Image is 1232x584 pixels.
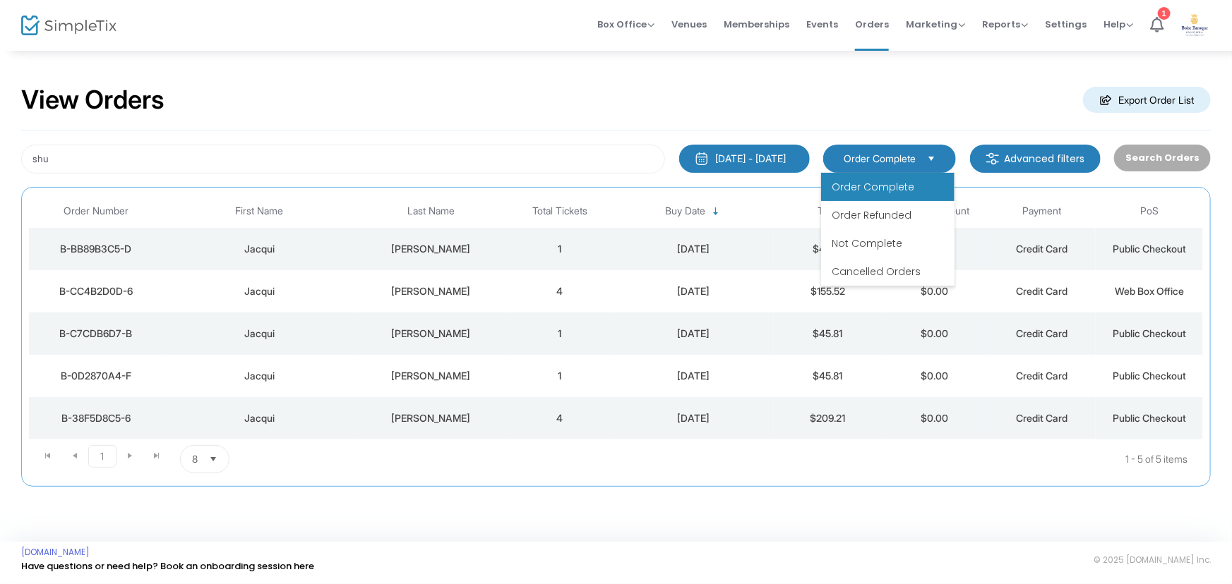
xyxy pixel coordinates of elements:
[1017,285,1068,297] span: Credit Card
[617,327,771,341] div: 8/5/2025
[21,559,314,573] a: Have questions or need help? Book an onboarding session here
[236,205,284,217] span: First Name
[506,195,614,228] th: Total Tickets
[844,152,916,166] span: Order Complete
[832,180,915,194] span: Order Complete
[970,145,1101,173] m-button: Advanced filters
[1113,327,1186,339] span: Public Checkout
[506,270,614,312] td: 4
[1113,370,1186,382] span: Public Checkout
[1017,370,1068,382] span: Credit Card
[21,145,665,174] input: Search by name, email, phone, order number, ip address, or last 4 digits of card
[597,18,654,31] span: Box Office
[359,411,503,425] div: Shurtleff
[832,264,921,279] span: Cancelled Orders
[32,284,160,298] div: B-CC4B2D0D-6
[921,151,941,166] button: Select
[774,228,881,270] td: $45.81
[359,284,503,298] div: Shurtleff
[1094,554,1211,566] span: © 2025 [DOMAIN_NAME] Inc.
[986,152,1000,166] img: filter
[724,6,789,42] span: Memberships
[407,205,455,217] span: Last Name
[1017,412,1068,424] span: Credit Card
[806,6,838,42] span: Events
[832,208,912,222] span: Order Refunded
[1017,243,1068,255] span: Credit Card
[359,369,503,383] div: Shurtleff
[32,411,160,425] div: B-38F5D8C5-6
[881,270,988,312] td: $0.00
[711,206,722,217] span: Sortable
[617,369,771,383] div: 8/5/2025
[167,327,352,341] div: Jacqui
[506,355,614,397] td: 1
[359,242,503,256] div: Shurtleff
[671,6,707,42] span: Venues
[716,152,787,166] div: [DATE] - [DATE]
[192,452,198,466] span: 8
[617,242,771,256] div: 8/24/2025
[881,355,988,397] td: $0.00
[679,145,810,173] button: [DATE] - [DATE]
[32,369,160,383] div: B-0D2870A4-F
[1023,205,1062,217] span: Payment
[506,397,614,439] td: 4
[774,195,881,228] th: Total
[167,242,352,256] div: Jacqui
[1140,205,1159,217] span: PoS
[21,547,90,558] a: [DOMAIN_NAME]
[1083,87,1211,113] m-button: Export Order List
[774,312,881,355] td: $45.81
[1104,18,1133,31] span: Help
[32,242,160,256] div: B-BB89B3C5-D
[506,228,614,270] td: 1
[617,411,771,425] div: 5/1/2025
[370,445,1188,473] kendo-pager-info: 1 - 5 of 5 items
[167,369,352,383] div: Jacqui
[64,205,128,217] span: Order Number
[695,152,709,166] img: monthly
[1113,412,1186,424] span: Public Checkout
[617,284,771,298] div: 8/20/2025
[906,18,965,31] span: Marketing
[774,270,881,312] td: $155.52
[881,397,988,439] td: $0.00
[1158,7,1171,20] div: 1
[88,445,116,468] span: Page 1
[1113,243,1186,255] span: Public Checkout
[506,312,614,355] td: 1
[832,236,903,250] span: Not Complete
[774,397,881,439] td: $209.21
[1115,285,1184,297] span: Web Box Office
[855,6,889,42] span: Orders
[666,205,706,217] span: Buy Date
[1045,6,1087,42] span: Settings
[203,446,223,473] button: Select
[881,312,988,355] td: $0.00
[167,284,352,298] div: Jacqui
[29,195,1203,439] div: Data table
[1017,327,1068,339] span: Credit Card
[982,18,1028,31] span: Reports
[167,411,352,425] div: Jacqui
[21,85,165,116] h2: View Orders
[774,355,881,397] td: $45.81
[32,327,160,341] div: B-C7CDB6D7-B
[359,327,503,341] div: Shurtleff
